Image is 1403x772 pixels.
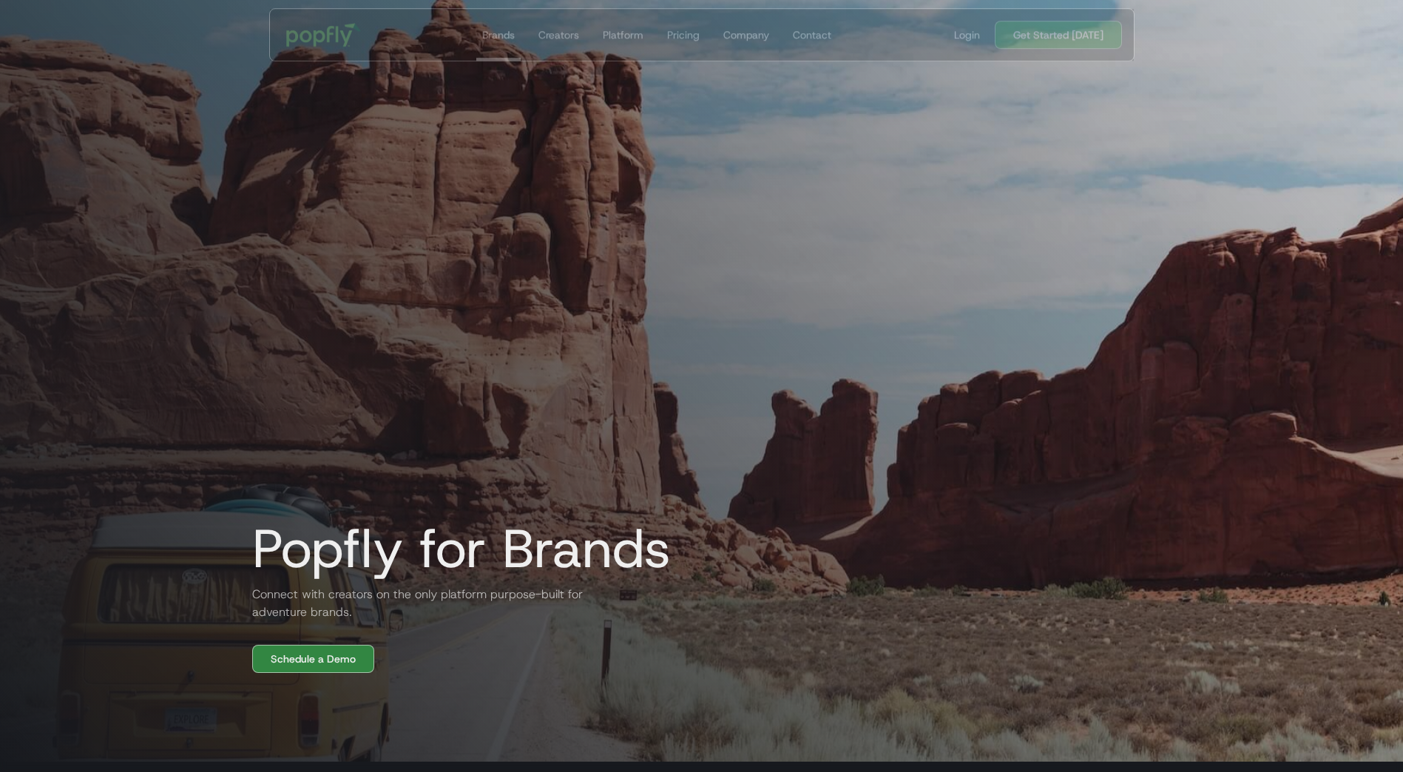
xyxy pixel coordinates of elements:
[240,519,671,578] h1: Popfly for Brands
[717,9,774,61] a: Company
[481,27,514,42] div: Brands
[723,27,768,42] div: Company
[596,9,649,61] a: Platform
[948,27,986,42] a: Login
[666,27,699,42] div: Pricing
[476,9,520,61] a: Brands
[995,21,1122,49] a: Get Started [DATE]
[602,27,643,42] div: Platform
[954,27,980,42] div: Login
[660,9,705,61] a: Pricing
[276,13,371,57] a: home
[538,27,578,42] div: Creators
[792,27,831,42] div: Contact
[240,586,595,621] h2: Connect with creators on the only platform purpose-built for adventure brands.
[532,9,584,61] a: Creators
[252,645,374,673] a: Schedule a Demo
[786,9,836,61] a: Contact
